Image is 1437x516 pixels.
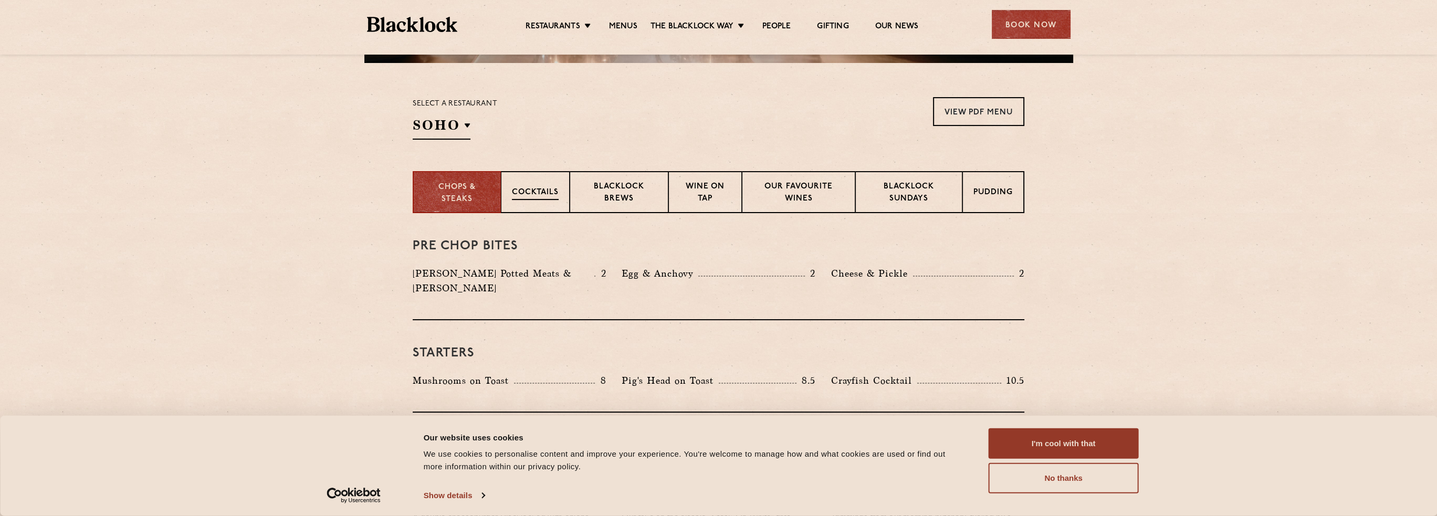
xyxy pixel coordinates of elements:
button: I'm cool with that [989,428,1139,459]
div: Book Now [992,10,1071,39]
a: People [762,22,791,33]
a: Usercentrics Cookiebot - opens in a new window [308,488,400,503]
p: 8 [595,374,606,387]
h3: Pre Chop Bites [413,239,1024,253]
p: 2 [805,267,815,280]
p: Blacklock Brews [581,181,657,206]
a: Show details [424,488,485,503]
p: Crayfish Cocktail [831,373,917,388]
p: 2 [1014,267,1024,280]
div: Our website uses cookies [424,431,965,444]
a: View PDF Menu [933,97,1024,126]
p: 8.5 [796,374,815,387]
a: Gifting [817,22,848,33]
a: The Blacklock Way [651,22,733,33]
p: Pudding [973,187,1013,200]
p: Pig's Head on Toast [622,373,719,388]
div: We use cookies to personalise content and improve your experience. You're welcome to manage how a... [424,448,965,473]
a: Restaurants [526,22,580,33]
p: Wine on Tap [679,181,731,206]
p: Egg & Anchovy [622,266,698,281]
p: 10.5 [1001,374,1024,387]
p: Our favourite wines [753,181,844,206]
p: 2 [595,267,606,280]
button: No thanks [989,463,1139,493]
a: Our News [875,22,919,33]
p: Blacklock Sundays [866,181,951,206]
img: BL_Textured_Logo-footer-cropped.svg [367,17,458,32]
p: Mushrooms on Toast [413,373,514,388]
p: Chops & Steaks [424,182,490,205]
p: Cheese & Pickle [831,266,913,281]
a: Menus [609,22,637,33]
p: Cocktails [512,187,559,200]
h2: SOHO [413,116,470,140]
h3: Starters [413,346,1024,360]
p: [PERSON_NAME] Potted Meats & [PERSON_NAME] [413,266,594,296]
p: Select a restaurant [413,97,497,111]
